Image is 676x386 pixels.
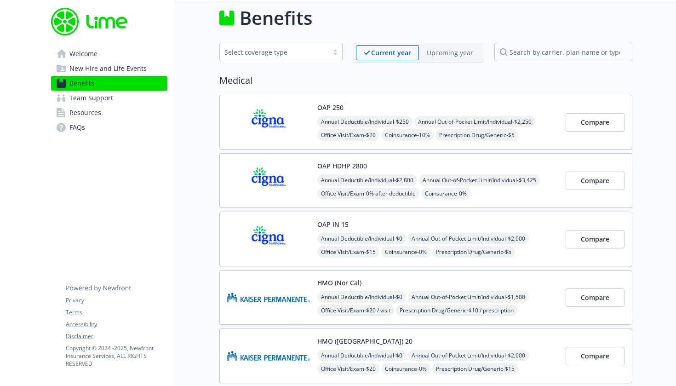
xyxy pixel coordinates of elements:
[240,4,312,32] h1: Benefits
[69,46,97,61] span: Welcome
[69,120,85,135] span: FAQs
[317,161,367,171] button: OAP HDHP 2800
[69,91,113,105] span: Team Support
[381,363,430,374] span: Coinsurance - 0%
[69,76,94,91] span: Benefits
[66,308,167,317] a: Terms
[224,47,324,57] div: Select coverage type
[419,174,540,186] span: Annual Out-of-Pocket Limit/Individual - $3,425
[317,233,406,244] span: Annual Deductible/Individual - $0
[317,174,417,186] span: Annual Deductible/Individual - $2,800
[51,105,167,120] a: Resources
[566,172,624,190] button: Compare
[381,246,430,258] span: Coinsurance - 0%
[227,336,310,375] img: Kaiser Permanente Insurance Company carrier logo
[581,351,609,360] span: Compare
[317,305,394,316] span: Office Visit/Exam - $20 / visit
[66,320,167,328] a: Accessibility
[494,43,632,61] input: search by carrier, plan name or type
[51,120,167,135] a: FAQs
[317,103,344,112] button: OAP 250
[432,246,515,258] span: Prescription Drug/Generic - $5
[66,296,167,305] a: Privacy
[51,76,167,91] a: Benefits
[69,105,101,120] span: Resources
[317,188,419,199] span: Office Visit/Exam - 0% after deductible
[581,235,609,243] span: Compare
[317,291,406,303] span: Annual Deductible/Individual - $0
[51,91,167,105] a: Team Support
[408,350,529,361] span: Annual Out-of-Pocket Limit/Individual - $2,000
[432,363,518,374] span: Prescription Drug/Generic - $15
[421,188,470,199] span: Coinsurance - 0%
[227,161,310,200] img: CIGNA carrier logo
[566,347,624,365] button: Compare
[371,48,411,58] p: Current year
[414,116,535,127] span: Annual Out-of-Pocket Limit/Individual - $2,250
[396,305,517,316] span: Prescription Drug/Generic - $10 / prescription
[317,336,412,346] button: HMO ([GEOGRAPHIC_DATA]) 20
[227,103,310,142] img: CIGNA carrier logo
[317,116,412,127] span: Annual Deductible/Individual - $250
[381,129,434,141] span: Coinsurance - 10%
[581,118,609,127] span: Compare
[581,293,609,302] span: Compare
[66,344,167,368] p: Copyright © 2024 - 2025 , Newfront Insurance Services, ALL RIGHTS RESERVED
[408,291,529,303] span: Annual Out-of-Pocket Limit/Individual - $1,500
[317,219,349,229] button: OAP IN 15
[317,129,379,141] span: Office Visit/Exam - $20
[51,61,167,76] a: New Hire and Life Events
[219,74,632,87] h2: Medical
[317,363,379,374] span: Office Visit/Exam - $20
[435,129,518,141] span: Prescription Drug/Generic - $5
[566,288,624,307] button: Compare
[566,113,624,132] button: Compare
[51,46,167,61] a: Welcome
[317,278,361,288] button: HMO (Nor Cal)
[427,48,473,58] p: Upcoming year
[227,278,310,317] img: Kaiser Permanente Insurance Company carrier logo
[227,219,310,259] img: CIGNA carrier logo
[317,246,379,258] span: Office Visit/Exam - $15
[408,233,529,244] span: Annual Out-of-Pocket Limit/Individual - $2,000
[66,332,167,340] a: Disclaimer
[69,61,147,76] span: New Hire and Life Events
[581,176,609,185] span: Compare
[566,230,624,248] button: Compare
[317,350,406,361] span: Annual Deductible/Individual - $0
